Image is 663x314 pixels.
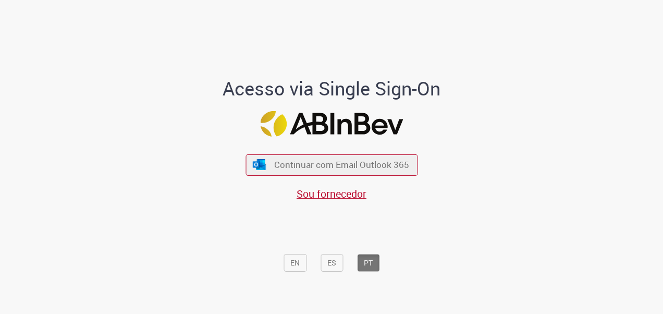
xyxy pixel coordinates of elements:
[357,254,379,272] button: PT
[274,159,409,171] span: Continuar com Email Outlook 365
[260,111,403,137] img: Logo ABInBev
[321,254,343,272] button: ES
[284,254,306,272] button: EN
[252,159,267,170] img: ícone Azure/Microsoft 360
[187,78,476,99] h1: Acesso via Single Sign-On
[297,187,366,201] a: Sou fornecedor
[245,154,418,175] button: ícone Azure/Microsoft 360 Continuar com Email Outlook 365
